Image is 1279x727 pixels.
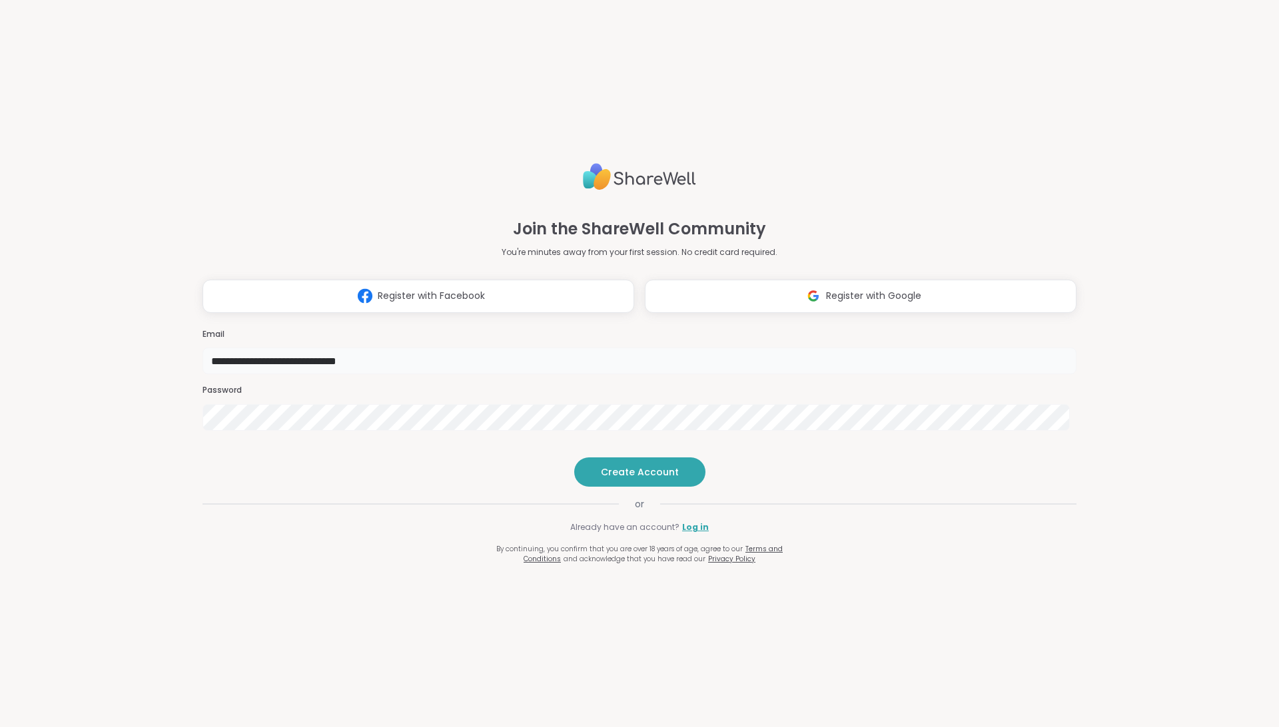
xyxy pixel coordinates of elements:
span: Already have an account? [570,521,679,533]
a: Terms and Conditions [524,544,783,564]
img: ShareWell Logo [583,158,696,196]
a: Privacy Policy [708,554,755,564]
h3: Email [203,329,1076,340]
p: You're minutes away from your first session. No credit card required. [502,246,777,258]
button: Register with Google [645,280,1076,313]
img: ShareWell Logomark [801,284,826,308]
button: Register with Facebook [203,280,634,313]
button: Create Account [574,457,705,487]
span: Register with Facebook [378,289,485,303]
h1: Join the ShareWell Community [513,217,766,241]
span: or [619,497,660,511]
span: Create Account [601,465,679,479]
span: Register with Google [826,289,921,303]
span: and acknowledge that you have read our [564,554,705,564]
a: Log in [682,521,709,533]
img: ShareWell Logomark [352,284,378,308]
h3: Password [203,385,1076,396]
span: By continuing, you confirm that you are over 18 years of age, agree to our [496,544,743,554]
